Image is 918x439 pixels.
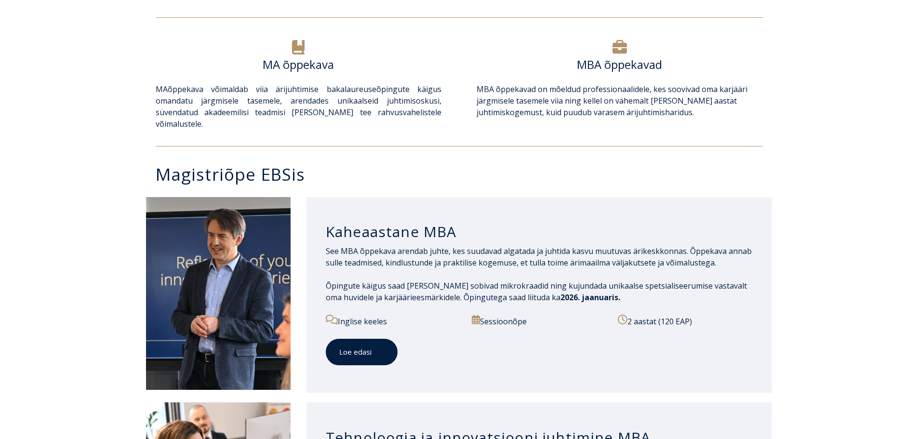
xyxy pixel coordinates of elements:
[326,223,753,241] h3: Kaheaastane MBA
[326,245,753,268] p: See MBA õppekava arendab juhte, kes suudavad algatada ja juhtida kasvu muutuvas ärikeskkonnas. Õp...
[326,339,398,365] a: Loe edasi
[560,292,620,303] span: 2026. jaanuaris.
[326,280,753,303] p: Õpingute käigus saad [PERSON_NAME] sobivad mikrokraadid ning kujundada unikaalse spetsialiseerumi...
[326,315,461,327] p: Inglise keeles
[156,84,441,129] span: õppekava võimaldab viia ärijuhtimise bakalaureuseõpingute käigus omandatu järgmisele tasemele, ar...
[156,166,772,183] h3: Magistriõpe EBSis
[156,84,168,94] a: MA
[477,83,762,118] p: õppekavad on mõeldud professionaalidele, kes soovivad oma karjääri järgmisele tasemele viia ning ...
[146,197,291,390] img: DSC_2098
[618,315,753,327] p: 2 aastat (120 EAP)
[156,57,441,72] h6: MA õppekava
[477,84,494,94] a: MBA
[472,315,607,327] p: Sessioonõpe
[477,57,762,72] h6: MBA õppekavad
